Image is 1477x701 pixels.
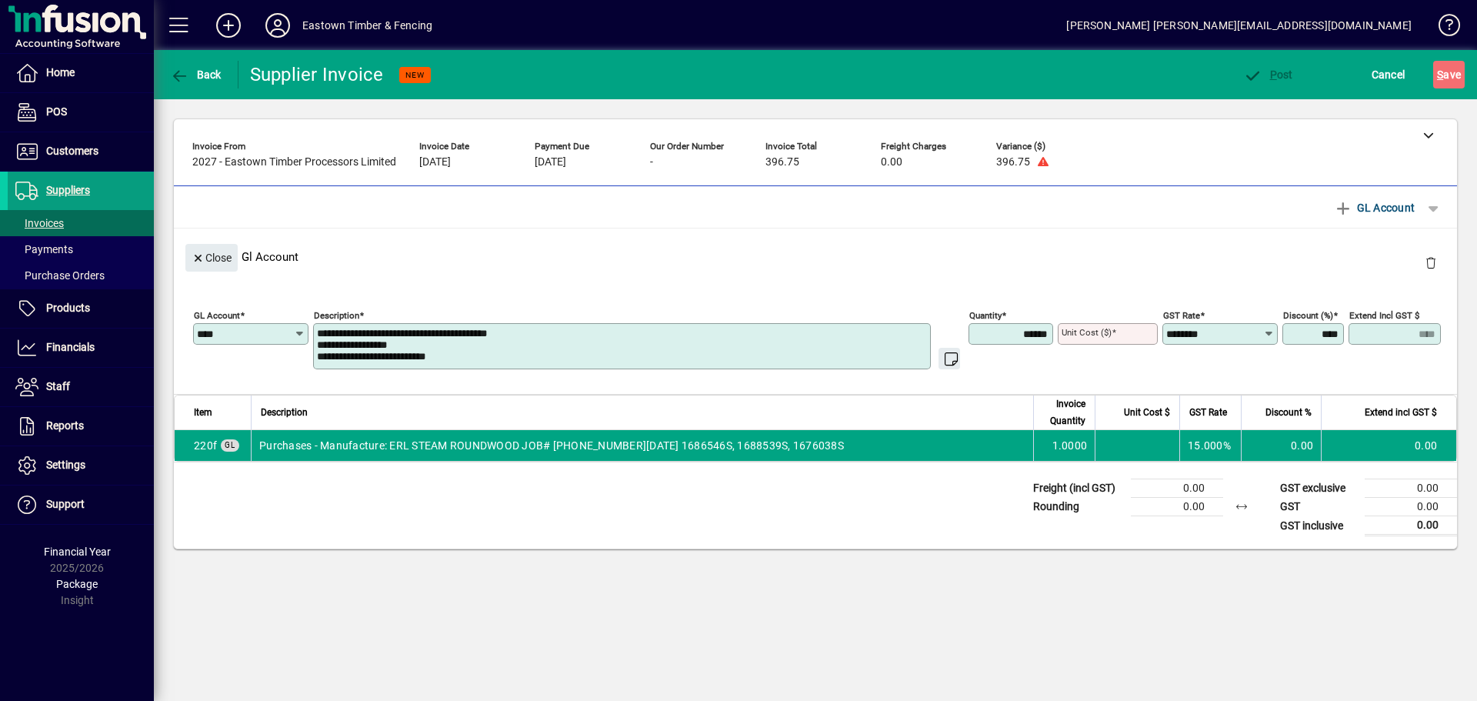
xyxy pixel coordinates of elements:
[46,341,95,353] span: Financials
[650,156,653,169] span: -
[1437,62,1461,87] span: ave
[46,184,90,196] span: Suppliers
[1265,404,1312,421] span: Discount %
[8,236,154,262] a: Payments
[1433,61,1465,88] button: Save
[8,486,154,524] a: Support
[46,105,67,118] span: POS
[166,61,225,88] button: Back
[1437,68,1443,81] span: S
[204,12,253,39] button: Add
[225,441,235,449] span: GL
[996,156,1030,169] span: 396.75
[182,250,242,264] app-page-header-button: Close
[302,13,432,38] div: Eastown Timber & Fencing
[1241,430,1321,461] td: 0.00
[765,156,799,169] span: 396.75
[261,404,308,421] span: Description
[15,243,73,255] span: Payments
[1066,13,1412,38] div: [PERSON_NAME] [PERSON_NAME][EMAIL_ADDRESS][DOMAIN_NAME]
[881,156,902,169] span: 0.00
[1365,404,1437,421] span: Extend incl GST $
[15,217,64,229] span: Invoices
[185,244,238,272] button: Close
[1025,479,1131,498] td: Freight (incl GST)
[192,156,396,169] span: 2027 - Eastown Timber Processors Limited
[46,66,75,78] span: Home
[1365,479,1457,498] td: 0.00
[1131,498,1223,516] td: 0.00
[194,310,240,321] mat-label: GL Account
[969,310,1002,321] mat-label: Quantity
[1239,61,1297,88] button: Post
[314,310,359,321] mat-label: Description
[1131,479,1223,498] td: 0.00
[8,210,154,236] a: Invoices
[1349,310,1419,321] mat-label: Extend incl GST $
[1427,3,1458,53] a: Knowledge Base
[250,62,384,87] div: Supplier Invoice
[1033,430,1095,461] td: 1.0000
[1368,61,1409,88] button: Cancel
[1243,68,1293,81] span: ost
[8,132,154,171] a: Customers
[535,156,566,169] span: [DATE]
[170,68,222,81] span: Back
[174,229,1457,285] div: Gl Account
[1062,327,1112,338] mat-label: Unit Cost ($)
[419,156,451,169] span: [DATE]
[1272,498,1365,516] td: GST
[1321,430,1456,461] td: 0.00
[15,269,105,282] span: Purchase Orders
[46,145,98,157] span: Customers
[192,245,232,271] span: Close
[1179,430,1241,461] td: 15.000%
[251,430,1033,461] td: Purchases - Manufacture: ERL STEAM ROUNDWOOD JOB# [PHONE_NUMBER][DATE] 1686546S, 1688539S, 1676038S
[8,93,154,132] a: POS
[1365,516,1457,536] td: 0.00
[1163,310,1200,321] mat-label: GST rate
[8,368,154,406] a: Staff
[154,61,238,88] app-page-header-button: Back
[8,262,154,289] a: Purchase Orders
[8,446,154,485] a: Settings
[46,380,70,392] span: Staff
[1412,255,1449,269] app-page-header-button: Delete
[8,54,154,92] a: Home
[46,459,85,471] span: Settings
[46,498,85,510] span: Support
[1272,479,1365,498] td: GST exclusive
[1272,516,1365,536] td: GST inclusive
[194,438,217,453] span: Purchases - Manufacture
[1043,396,1085,429] span: Invoice Quantity
[1124,404,1170,421] span: Unit Cost $
[8,329,154,367] a: Financials
[253,12,302,39] button: Profile
[8,407,154,446] a: Reports
[1372,62,1405,87] span: Cancel
[46,302,90,314] span: Products
[1412,244,1449,281] button: Delete
[46,419,84,432] span: Reports
[1025,498,1131,516] td: Rounding
[56,578,98,590] span: Package
[44,546,111,558] span: Financial Year
[8,289,154,328] a: Products
[1283,310,1333,321] mat-label: Discount (%)
[1189,404,1227,421] span: GST Rate
[194,404,212,421] span: Item
[405,70,425,80] span: NEW
[1270,68,1277,81] span: P
[1365,498,1457,516] td: 0.00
